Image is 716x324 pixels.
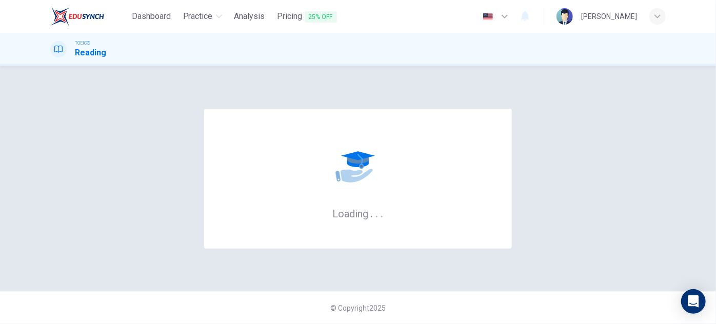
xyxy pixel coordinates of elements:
span: TOEIC® [75,39,90,47]
h6: . [375,204,379,221]
span: Dashboard [132,10,171,23]
span: © Copyright 2025 [330,304,386,312]
a: EduSynch logo [50,6,128,27]
span: 25% OFF [305,11,337,23]
h1: Reading [75,47,106,59]
h6: . [380,204,384,221]
h6: Loading [332,207,384,220]
div: Open Intercom Messenger [681,289,706,314]
button: Practice [179,7,226,26]
button: Pricing25% OFF [273,7,341,26]
img: EduSynch logo [50,6,104,27]
span: Practice [183,10,213,23]
div: [PERSON_NAME] [581,10,637,23]
span: Pricing [277,10,337,23]
span: Analysis [234,10,265,23]
button: Analysis [230,7,269,26]
button: Dashboard [128,7,175,26]
img: en [482,13,494,21]
img: Profile picture [556,8,573,25]
h6: . [370,204,373,221]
